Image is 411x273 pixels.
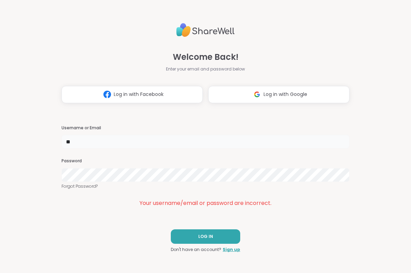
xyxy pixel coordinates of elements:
[176,20,235,40] img: ShareWell Logo
[223,247,240,253] a: Sign up
[62,125,349,131] h3: Username or Email
[62,199,349,207] div: Your username/email or password are incorrect.
[114,91,164,98] span: Log in with Facebook
[173,51,238,63] span: Welcome Back!
[62,86,203,103] button: Log in with Facebook
[62,158,349,164] h3: Password
[208,86,349,103] button: Log in with Google
[62,183,349,189] a: Forgot Password?
[198,233,213,240] span: LOG IN
[101,88,114,101] img: ShareWell Logomark
[264,91,307,98] span: Log in with Google
[171,229,240,244] button: LOG IN
[251,88,264,101] img: ShareWell Logomark
[171,247,221,253] span: Don't have an account?
[166,66,245,72] span: Enter your email and password below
